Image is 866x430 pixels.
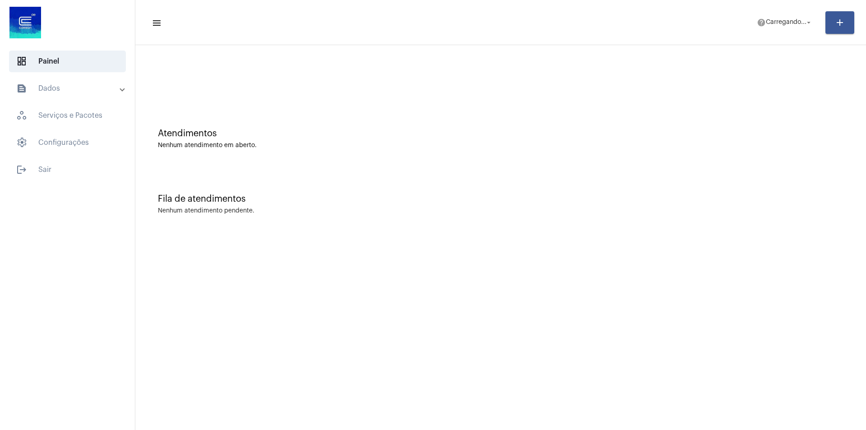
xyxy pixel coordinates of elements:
[16,164,27,175] mat-icon: sidenav icon
[152,18,161,28] mat-icon: sidenav icon
[158,194,843,204] div: Fila de atendimentos
[16,137,27,148] span: sidenav icon
[757,18,766,27] mat-icon: help
[9,105,126,126] span: Serviços e Pacotes
[158,208,254,214] div: Nenhum atendimento pendente.
[766,19,806,26] span: Carregando...
[751,14,818,32] button: Carregando...
[16,83,120,94] mat-panel-title: Dados
[805,18,813,27] mat-icon: arrow_drop_down
[158,129,843,139] div: Atendimentos
[9,51,126,72] span: Painel
[9,159,126,180] span: Sair
[158,142,843,149] div: Nenhum atendimento em aberto.
[16,83,27,94] mat-icon: sidenav icon
[9,132,126,153] span: Configurações
[16,110,27,121] span: sidenav icon
[5,78,135,99] mat-expansion-panel-header: sidenav iconDados
[834,17,845,28] mat-icon: add
[16,56,27,67] span: sidenav icon
[7,5,43,41] img: d4669ae0-8c07-2337-4f67-34b0df7f5ae4.jpeg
